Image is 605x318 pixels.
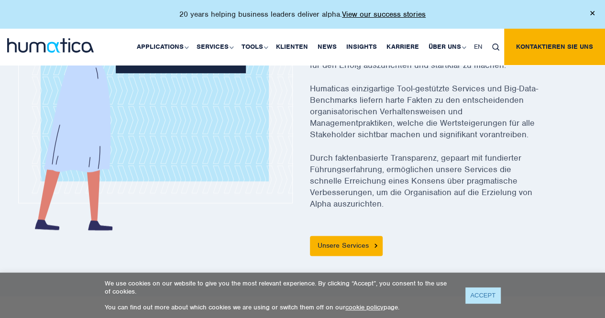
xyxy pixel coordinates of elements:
a: Insights [341,29,382,65]
a: Karriere [382,29,424,65]
p: We use cookies on our website to give you the most relevant experience. By clicking “Accept”, you... [105,279,453,296]
p: Humaticas einzigartige Tool-gestützte Services und Big-Data-Benchmarks liefern harte Fakten zu de... [310,83,568,152]
span: EN [474,43,483,51]
a: Klienten [271,29,313,65]
p: Durch faktenbasierte Transparenz, gepaart mit fundierter Führungserfahrung, ermöglichen unsere Se... [310,152,568,221]
img: Meet the Team [374,243,377,248]
a: View our success stories [342,10,426,19]
a: EN [469,29,487,65]
a: cookie policy [345,303,384,311]
a: ACCEPT [465,287,500,303]
img: logo [7,38,94,53]
a: Applications [132,29,192,65]
a: News [313,29,341,65]
a: Tools [237,29,271,65]
p: 20 years helping business leaders deliver alpha. [179,10,426,19]
a: Services [192,29,237,65]
p: You can find out more about which cookies we are using or switch them off on our page. [105,303,453,311]
img: search_icon [492,44,499,51]
a: Kontaktieren Sie uns [504,29,605,65]
a: Unsere Services [310,236,383,256]
a: Über uns [424,29,469,65]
